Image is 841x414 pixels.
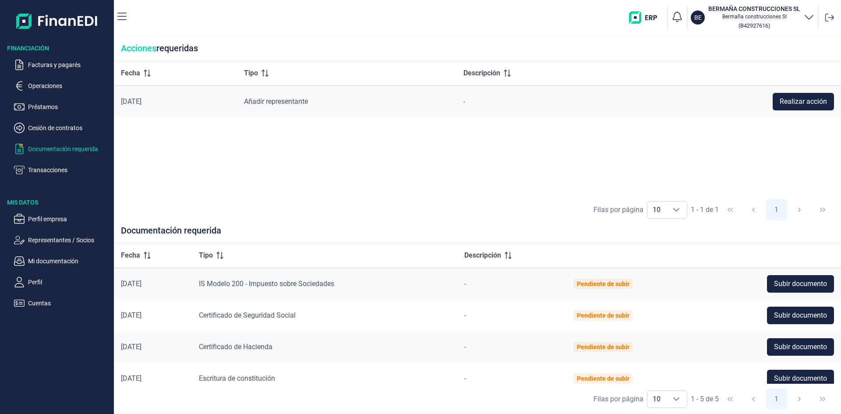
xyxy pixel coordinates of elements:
[199,250,213,261] span: Tipo
[199,280,334,288] span: IS Modelo 200 - Impuesto sobre Sociedades
[28,298,110,308] p: Cuentas
[767,307,834,324] button: Subir documento
[14,256,110,266] button: Mi documentación
[121,97,230,106] div: [DATE]
[666,202,687,218] div: Choose
[789,199,810,220] button: Next Page
[244,68,258,78] span: Tipo
[121,250,140,261] span: Fecha
[28,165,110,175] p: Transacciones
[774,373,827,384] span: Subir documento
[767,275,834,293] button: Subir documento
[14,60,110,70] button: Facturas y pagarés
[629,11,664,24] img: erp
[28,60,110,70] p: Facturas y pagarés
[463,68,500,78] span: Descripción
[14,123,110,133] button: Cesión de contratos
[720,199,741,220] button: First Page
[743,389,764,410] button: Previous Page
[14,235,110,245] button: Representantes / Socios
[577,375,629,382] div: Pendiente de subir
[14,144,110,154] button: Documentación requerida
[767,370,834,387] button: Subir documento
[464,280,466,288] span: -
[28,214,110,224] p: Perfil empresa
[594,394,643,404] div: Filas por página
[789,389,810,410] button: Next Page
[28,81,110,91] p: Operaciones
[28,144,110,154] p: Documentación requerida
[766,389,787,410] button: Page 1
[14,102,110,112] button: Préstamos
[812,389,833,410] button: Last Page
[774,279,827,289] span: Subir documento
[594,205,643,215] div: Filas por página
[666,391,687,407] div: Choose
[743,199,764,220] button: Previous Page
[720,389,741,410] button: First Page
[464,250,501,261] span: Descripción
[577,280,629,287] div: Pendiente de subir
[694,13,702,22] p: BE
[766,199,787,220] button: Page 1
[774,342,827,352] span: Subir documento
[767,338,834,356] button: Subir documento
[121,374,185,383] div: [DATE]
[739,22,770,29] small: Copiar cif
[780,96,827,107] span: Realizar acción
[114,225,841,243] div: Documentación requerida
[773,93,834,110] button: Realizar acción
[28,235,110,245] p: Representantes / Socios
[121,311,185,320] div: [DATE]
[28,277,110,287] p: Perfil
[121,343,185,351] div: [DATE]
[28,102,110,112] p: Préstamos
[199,374,275,382] span: Escritura de constitución
[28,123,110,133] p: Cesión de contratos
[121,280,185,288] div: [DATE]
[647,202,666,218] span: 10
[121,68,140,78] span: Fecha
[708,13,800,20] p: Bermaña construcciones Sl
[28,256,110,266] p: Mi documentación
[708,4,800,13] h3: BERMAÑA CONSTRUCCIONES SL
[691,206,719,213] span: 1 - 1 de 1
[812,199,833,220] button: Last Page
[199,343,272,351] span: Certificado de Hacienda
[14,81,110,91] button: Operaciones
[464,374,466,382] span: -
[464,311,466,319] span: -
[464,343,466,351] span: -
[577,343,629,350] div: Pendiente de subir
[114,36,841,61] div: requeridas
[691,4,814,31] button: BEBERMAÑA CONSTRUCCIONES SLBermaña construcciones Sl(B42927616)
[14,277,110,287] button: Perfil
[199,311,296,319] span: Certificado de Seguridad Social
[577,312,629,319] div: Pendiente de subir
[244,97,308,106] span: Añadir representante
[774,310,827,321] span: Subir documento
[691,396,719,403] span: 1 - 5 de 5
[14,165,110,175] button: Transacciones
[121,43,156,53] span: Acciones
[14,214,110,224] button: Perfil empresa
[14,298,110,308] button: Cuentas
[647,391,666,407] span: 10
[16,7,98,35] img: Logo de aplicación
[463,97,465,106] span: -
